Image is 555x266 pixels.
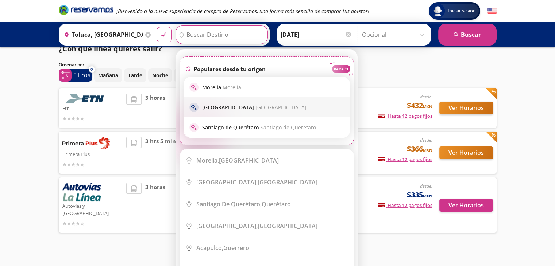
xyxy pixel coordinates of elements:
[94,68,122,82] button: Mañana
[420,94,432,100] em: desde:
[174,68,211,82] button: Madrugada
[196,200,291,208] div: Querétaro
[261,124,316,131] span: Santiago de Querétaro
[423,104,432,109] small: MXN
[202,84,241,91] p: Morelia
[439,146,493,159] button: Ver Horarios
[62,149,123,158] p: Primera Plus
[59,43,162,54] p: ¿Con qué línea quieres salir?
[62,137,110,149] img: Primera Plus
[98,71,118,79] p: Mañana
[90,66,93,73] span: 0
[407,189,432,200] span: $335
[420,137,432,143] em: desde:
[196,244,249,252] div: Guerrero
[62,94,110,103] img: Etn
[196,244,223,252] b: Acapulco,
[334,66,348,71] p: PARA TI
[148,68,172,82] button: Noche
[62,183,101,201] img: Autovías y La Línea
[116,8,369,15] em: ¡Bienvenido a la nueva experiencia de compra de Reservamos, una forma más sencilla de comprar tus...
[438,24,497,46] button: Buscar
[73,71,90,79] p: Filtros
[196,178,258,186] b: [GEOGRAPHIC_DATA],
[420,183,432,189] em: desde:
[196,200,262,208] b: Santiago de Querétaro,
[145,94,165,122] span: 3 horas
[445,7,479,15] span: Iniciar sesión
[194,65,266,73] p: Populares desde tu origen
[202,104,307,111] p: [GEOGRAPHIC_DATA]
[59,4,113,17] a: Brand Logo
[423,147,432,153] small: MXN
[487,7,497,16] button: English
[176,26,266,44] input: Buscar Destino
[59,69,92,82] button: 0Filtros
[145,137,178,168] span: 3 hrs 5 mins
[255,104,307,111] span: [GEOGRAPHIC_DATA]
[407,144,432,154] span: $366
[378,202,432,208] span: Hasta 12 pagos fijos
[145,183,165,227] span: 3 horas
[62,103,123,112] p: Etn
[62,201,123,217] p: Autovías y [GEOGRAPHIC_DATA]
[439,199,493,212] button: Ver Horarios
[362,26,427,44] input: Opcional
[196,156,219,164] b: Morelia,
[407,100,432,111] span: $432
[61,26,143,44] input: Buscar Origen
[59,4,113,15] i: Brand Logo
[196,222,317,230] div: [GEOGRAPHIC_DATA]
[378,113,432,119] span: Hasta 12 pagos fijos
[124,68,146,82] button: Tarde
[439,102,493,114] button: Ver Horarios
[196,222,258,230] b: [GEOGRAPHIC_DATA],
[223,84,241,91] span: Morelia
[202,124,316,131] p: Santiago de Querétaro
[59,62,84,68] p: Ordenar por
[152,71,168,79] p: Noche
[281,26,352,44] input: Elegir Fecha
[423,193,432,199] small: MXN
[196,156,279,164] div: [GEOGRAPHIC_DATA]
[196,178,317,186] div: [GEOGRAPHIC_DATA]
[378,156,432,163] span: Hasta 12 pagos fijos
[128,71,142,79] p: Tarde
